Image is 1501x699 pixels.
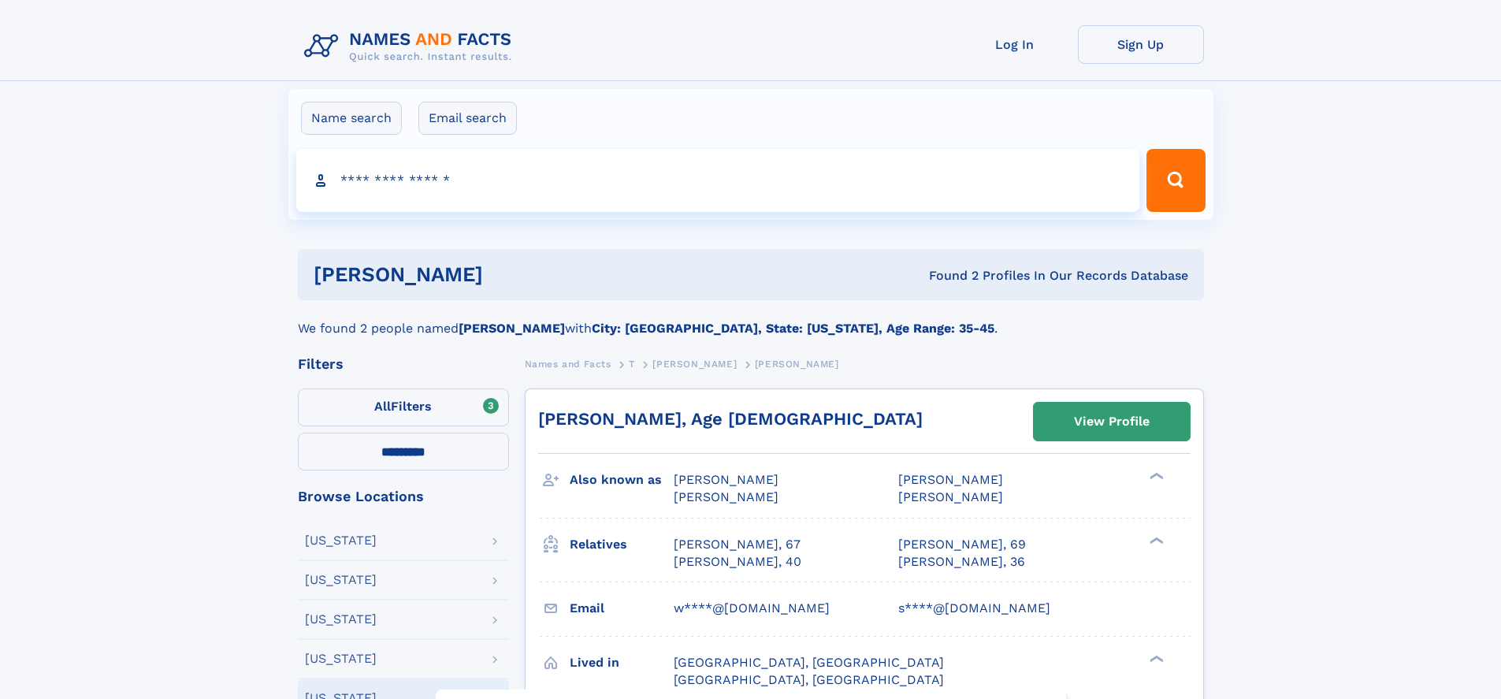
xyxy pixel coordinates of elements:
[674,655,944,670] span: [GEOGRAPHIC_DATA], [GEOGRAPHIC_DATA]
[652,354,737,374] a: [PERSON_NAME]
[592,321,994,336] b: City: [GEOGRAPHIC_DATA], State: [US_STATE], Age Range: 35-45
[674,472,778,487] span: [PERSON_NAME]
[898,536,1026,553] a: [PERSON_NAME], 69
[538,409,923,429] a: [PERSON_NAME], Age [DEMOGRAPHIC_DATA]
[298,489,509,504] div: Browse Locations
[652,359,737,370] span: [PERSON_NAME]
[305,613,377,626] div: [US_STATE]
[1146,535,1165,545] div: ❯
[305,653,377,665] div: [US_STATE]
[374,399,391,414] span: All
[1078,25,1204,64] a: Sign Up
[525,354,611,374] a: Names and Facts
[570,649,674,676] h3: Lived in
[570,531,674,558] h3: Relatives
[952,25,1078,64] a: Log In
[301,102,402,135] label: Name search
[1146,471,1165,481] div: ❯
[706,267,1188,284] div: Found 2 Profiles In Our Records Database
[314,265,706,284] h1: [PERSON_NAME]
[629,354,635,374] a: T
[755,359,839,370] span: [PERSON_NAME]
[898,489,1003,504] span: [PERSON_NAME]
[629,359,635,370] span: T
[298,300,1204,338] div: We found 2 people named with .
[674,489,778,504] span: [PERSON_NAME]
[418,102,517,135] label: Email search
[674,536,801,553] a: [PERSON_NAME], 67
[1146,653,1165,664] div: ❯
[570,467,674,493] h3: Also known as
[674,553,801,571] a: [PERSON_NAME], 40
[898,472,1003,487] span: [PERSON_NAME]
[305,574,377,586] div: [US_STATE]
[1034,403,1190,441] a: View Profile
[298,389,509,426] label: Filters
[570,595,674,622] h3: Email
[1146,149,1205,212] button: Search Button
[1074,403,1150,440] div: View Profile
[298,357,509,371] div: Filters
[898,553,1025,571] a: [PERSON_NAME], 36
[674,672,944,687] span: [GEOGRAPHIC_DATA], [GEOGRAPHIC_DATA]
[296,149,1140,212] input: search input
[459,321,565,336] b: [PERSON_NAME]
[305,534,377,547] div: [US_STATE]
[298,25,525,68] img: Logo Names and Facts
